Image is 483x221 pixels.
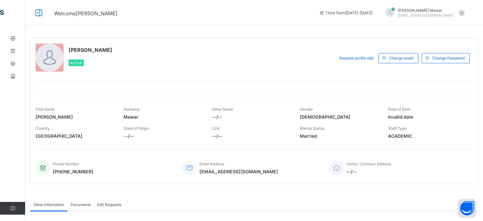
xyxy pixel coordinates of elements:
[388,114,466,120] span: Invalid date
[346,162,391,166] span: Home / Contract Address
[388,107,410,112] span: Date of Birth
[379,8,468,18] div: Hafiz AbdullahMawar
[97,202,121,207] span: Edit Requests
[36,133,114,139] span: [GEOGRAPHIC_DATA]
[398,13,454,17] span: [EMAIL_ADDRESS][DOMAIN_NAME]
[319,10,372,15] span: session/term information
[300,107,313,112] span: Gender
[398,8,454,13] span: [PERSON_NAME] Mawar
[212,107,233,112] span: Other Name
[53,162,79,166] span: Phone Number
[199,162,224,166] span: Email Address
[54,10,117,17] span: Welcome [PERSON_NAME]
[36,107,55,112] span: First Name
[388,126,406,131] span: Staff Type
[458,199,477,218] button: Open asap
[33,202,64,207] span: Other Information
[70,61,82,65] span: Active
[124,114,202,120] span: Mawar
[388,133,466,139] span: ACADEMIC
[300,114,378,120] span: [DEMOGRAPHIC_DATA]
[124,107,139,112] span: Surname
[346,169,391,174] span: --/--
[36,114,114,120] span: [PERSON_NAME]
[212,133,290,139] span: --/--
[432,56,465,60] span: Change Password
[124,133,202,139] span: --/--
[212,114,290,120] span: --/--
[53,169,93,174] span: [PHONE_NUMBER]
[212,126,219,131] span: LGA
[69,47,112,53] span: [PERSON_NAME]
[300,133,378,139] span: Married
[199,169,278,174] span: [EMAIL_ADDRESS][DOMAIN_NAME]
[70,202,91,207] span: Documents
[389,56,413,60] span: Change email
[300,126,325,131] span: Marital Status
[339,56,374,60] span: Request profile edit
[36,126,50,131] span: Country
[124,126,149,131] span: State of Origin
